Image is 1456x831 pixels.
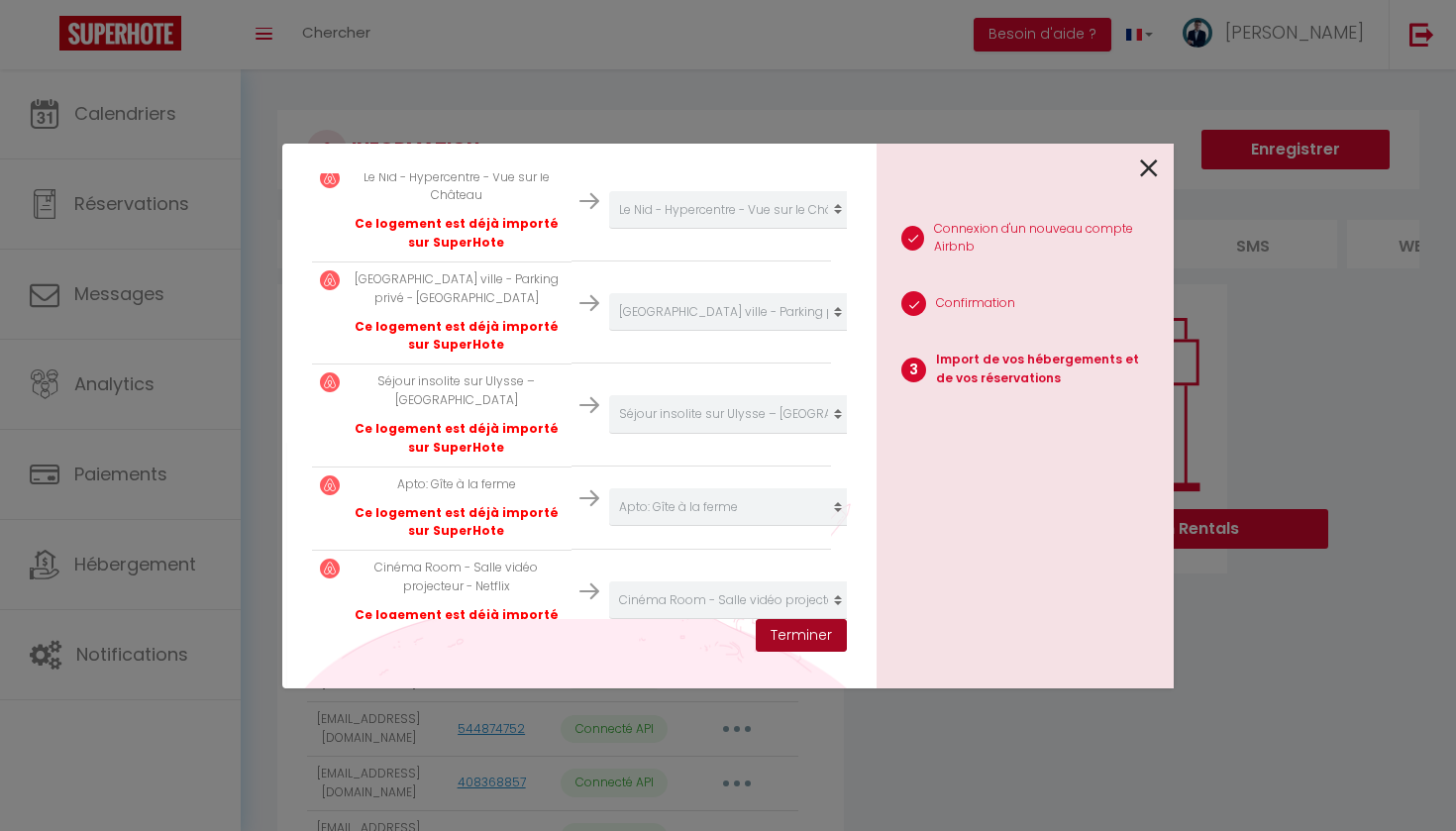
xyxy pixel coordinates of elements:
p: Confirmation [936,294,1015,313]
p: Connexion d'un nouveau compte Airbnb [934,220,1158,258]
p: [GEOGRAPHIC_DATA] ville - Parking privé - [GEOGRAPHIC_DATA] [350,270,564,308]
p: Cinéma Room - Salle vidéo projecteur - Netflix [350,559,564,596]
p: Séjour insolite sur Ulysse – [GEOGRAPHIC_DATA] [350,372,564,410]
p: Apto: Gîte à la ferme [350,475,564,494]
button: Ouvrir le widget de chat LiveChat [16,8,75,67]
p: Import de vos hébergements et de vos réservations [936,351,1158,388]
p: Le Nid - Hypercentre - Vue sur le Château [350,168,564,206]
p: Ce logement est déjà importé sur SuperHote [350,215,564,253]
span: 3 [901,358,926,382]
button: Terminer [756,619,847,653]
p: Ce logement est déjà importé sur SuperHote [350,606,564,644]
p: Ce logement est déjà importé sur SuperHote [350,420,564,458]
p: Ce logement est déjà importé sur SuperHote [350,318,564,356]
p: Ce logement est déjà importé sur SuperHote [350,504,564,542]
